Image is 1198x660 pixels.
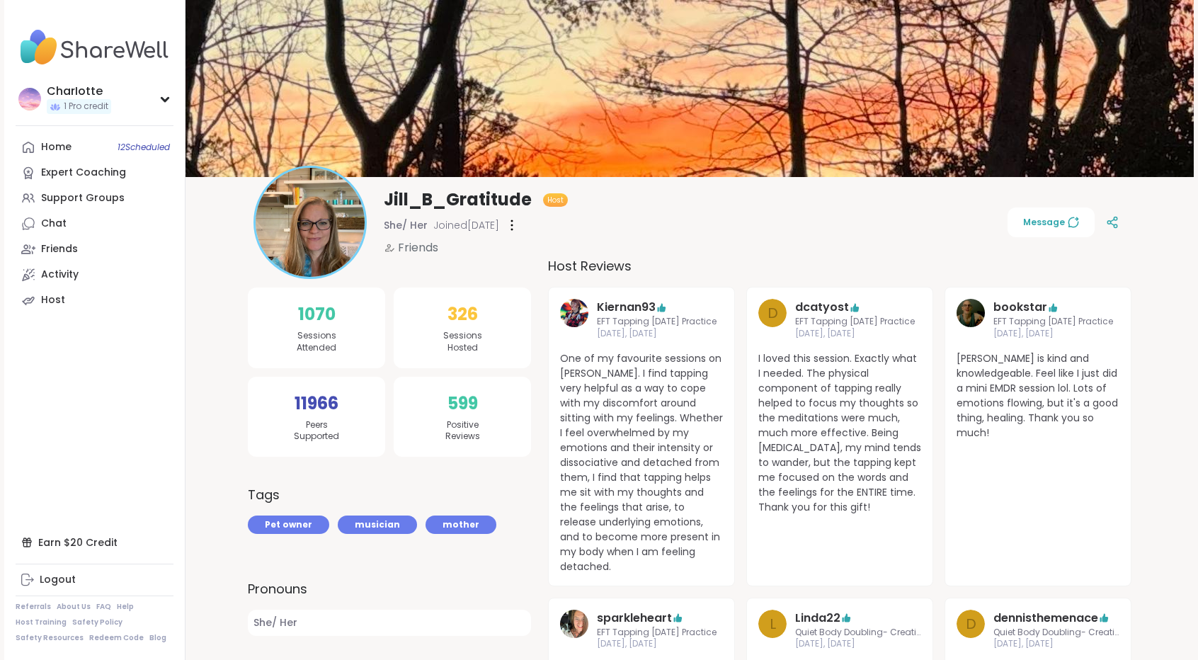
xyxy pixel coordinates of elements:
span: d [966,613,976,635]
span: EFT Tapping [DATE] Practice [795,316,915,328]
div: Host [41,293,65,307]
span: She/ Her [384,218,428,232]
span: 326 [447,302,478,327]
span: Joined [DATE] [433,218,499,232]
div: Logout [40,573,76,587]
img: Jill_B_Gratitude [256,168,365,277]
a: d [957,610,985,651]
a: bookstar [957,299,985,340]
span: Peers Supported [294,419,339,443]
a: Kiernan93 [597,299,656,316]
span: [PERSON_NAME] is kind and knowledgeable. Feel like I just did a mini EMDR session lol. Lots of em... [957,351,1119,440]
span: 1 Pro credit [64,101,108,113]
a: d [758,299,787,340]
a: sparkleheart [597,610,672,627]
span: [DATE], [DATE] [597,638,717,650]
label: Pronouns [248,579,531,598]
div: Activity [41,268,79,282]
a: Support Groups [16,186,173,211]
span: [DATE], [DATE] [795,638,921,650]
span: She/ Her [248,610,531,636]
a: About Us [57,602,91,612]
div: Earn $20 Credit [16,530,173,555]
a: L [758,610,787,651]
span: [DATE], [DATE] [597,328,717,340]
span: d [768,302,778,324]
span: [DATE], [DATE] [993,328,1113,340]
a: Safety Resources [16,633,84,643]
a: FAQ [96,602,111,612]
span: Host [547,195,564,205]
span: EFT Tapping [DATE] Practice [597,316,717,328]
div: Home [41,140,72,154]
span: L [770,613,776,635]
span: Positive Reviews [445,419,480,443]
span: Quiet Body Doubling- Creativity/ Productivity [993,627,1119,639]
a: Kiernan93 [560,299,588,340]
span: Jill_B_Gratitude [384,188,532,211]
a: Friends [16,237,173,262]
img: Kiernan93 [560,299,588,327]
span: EFT Tapping [DATE] Practice [597,627,717,639]
a: Redeem Code [89,633,144,643]
a: Logout [16,567,173,593]
span: Sessions Attended [297,330,336,354]
a: Host Training [16,618,67,627]
span: 12 Scheduled [118,142,170,153]
span: EFT Tapping [DATE] Practice [993,316,1113,328]
a: Home12Scheduled [16,135,173,160]
div: Expert Coaching [41,166,126,180]
img: ShareWell Nav Logo [16,23,173,72]
a: Linda22 [795,610,840,627]
img: sparkleheart [560,610,588,638]
a: Blog [149,633,166,643]
span: 599 [447,391,478,416]
a: dcatyost [795,299,849,316]
span: [DATE], [DATE] [993,638,1119,650]
a: dennisthemenace [993,610,1098,627]
span: [DATE], [DATE] [795,328,915,340]
span: One of my favourite sessions on [PERSON_NAME]. I find tapping very helpful as a way to cope with ... [560,351,723,574]
img: CharIotte [18,88,41,110]
div: Friends [41,242,78,256]
a: Safety Policy [72,618,122,627]
span: Sessions Hosted [443,330,482,354]
span: Quiet Body Doubling- Creativity/ Productivity [795,627,921,639]
a: Expert Coaching [16,160,173,186]
span: I loved this session. Exactly what I needed. The physical component of tapping really helped to f... [758,351,921,515]
span: Friends [398,239,438,256]
a: Host [16,288,173,313]
a: Referrals [16,602,51,612]
span: Pet owner [265,518,312,531]
div: CharIotte [47,84,111,99]
a: Help [117,602,134,612]
a: sparkleheart [560,610,588,651]
span: musician [355,518,400,531]
div: Support Groups [41,191,125,205]
a: bookstar [993,299,1047,316]
button: Message [1008,207,1095,237]
h3: Tags [248,485,280,504]
a: Activity [16,262,173,288]
span: 11966 [295,391,338,416]
span: mother [443,518,479,531]
a: Chat [16,211,173,237]
span: Message [1023,216,1079,229]
img: bookstar [957,299,985,327]
span: 1070 [298,302,336,327]
div: Chat [41,217,67,231]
